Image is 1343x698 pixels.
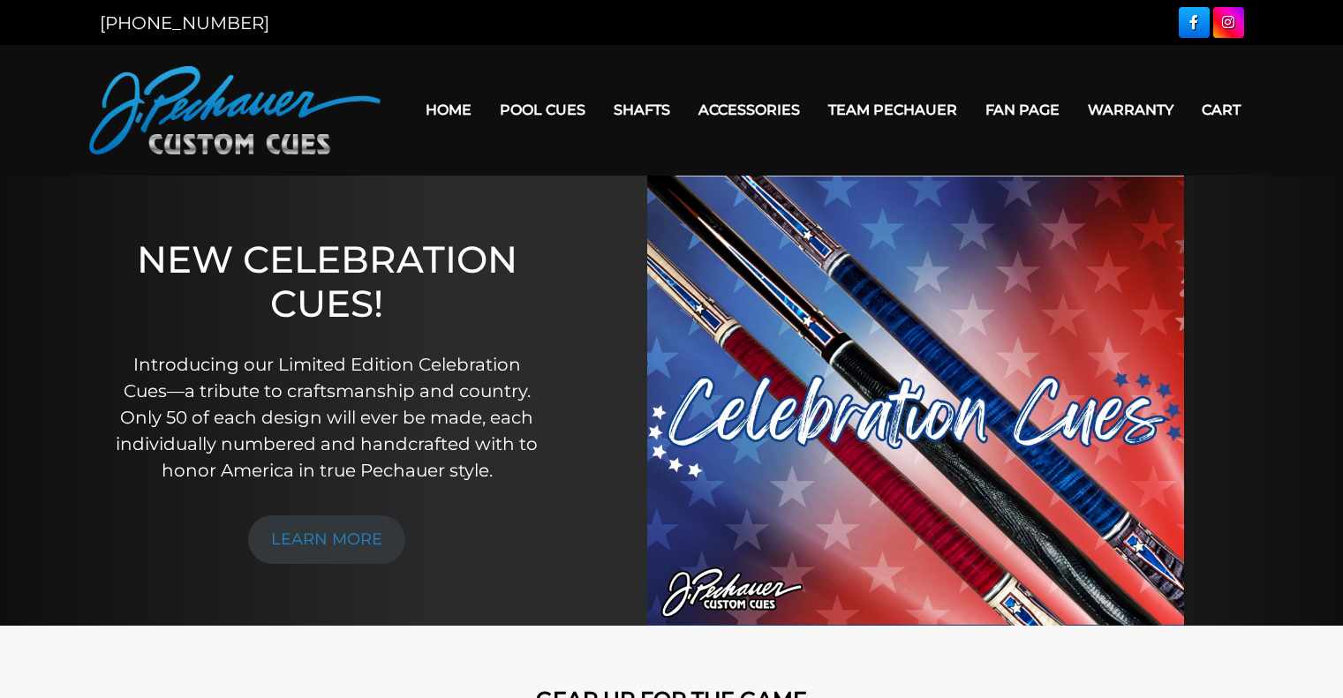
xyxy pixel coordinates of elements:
p: Introducing our Limited Edition Celebration Cues—a tribute to craftsmanship and country. Only 50 ... [109,351,544,484]
a: LEARN MORE [248,515,405,564]
h1: NEW CELEBRATION CUES! [109,237,544,326]
a: Pool Cues [486,87,600,132]
a: [PHONE_NUMBER] [100,12,269,34]
a: Warranty [1074,87,1188,132]
a: Fan Page [971,87,1074,132]
a: Accessories [684,87,814,132]
a: Home [411,87,486,132]
a: Team Pechauer [814,87,971,132]
a: Cart [1188,87,1255,132]
a: Shafts [600,87,684,132]
img: Pechauer Custom Cues [89,66,381,154]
